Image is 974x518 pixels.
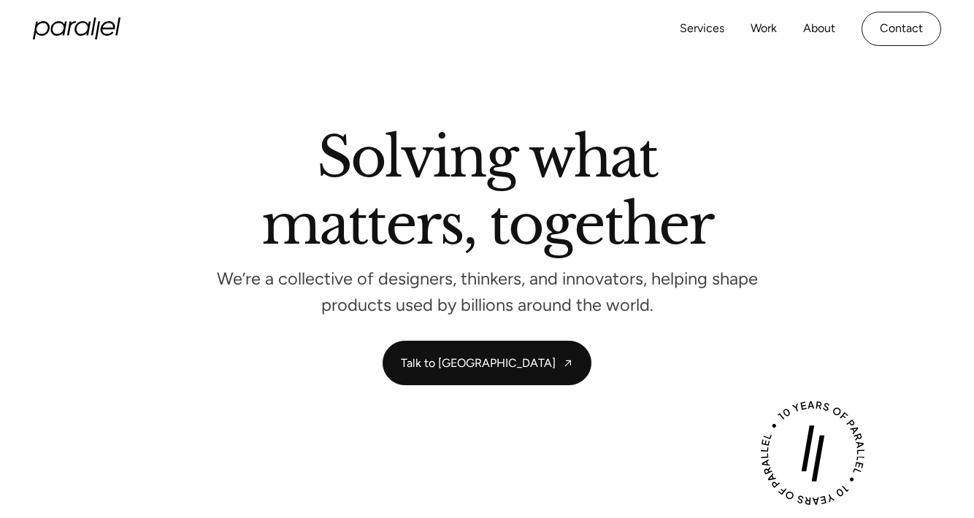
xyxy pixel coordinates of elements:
[862,12,941,46] a: Contact
[751,18,777,39] a: Work
[213,274,761,312] p: We’re a collective of designers, thinkers, and innovators, helping shape products used by billion...
[680,18,724,39] a: Services
[33,18,120,39] a: home
[261,131,713,258] h2: Solving what matters, together
[803,18,835,39] a: About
